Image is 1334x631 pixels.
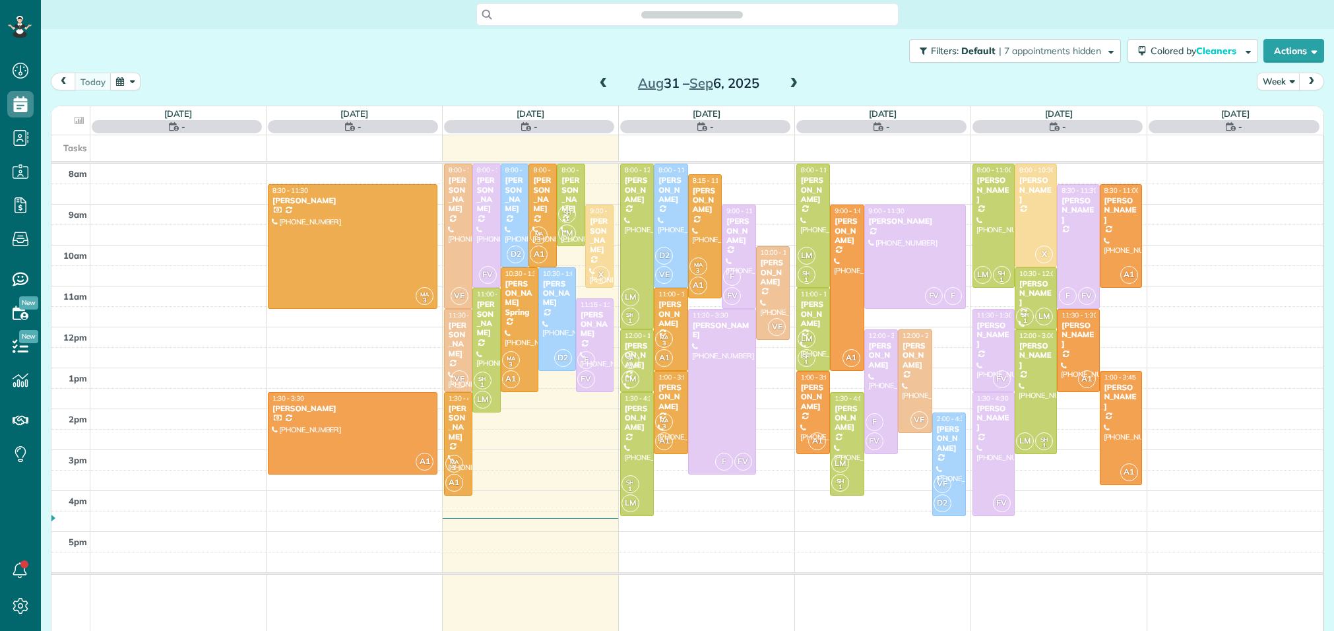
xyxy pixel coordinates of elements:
span: 8:30 - 11:30 [1062,186,1097,195]
span: D2 [554,349,572,367]
span: - [534,120,538,133]
span: 11:00 - 2:00 [477,290,513,298]
span: SH [563,209,571,216]
span: 8:00 - 10:00 [561,166,597,174]
span: A1 [689,277,707,294]
span: 1:30 - 4:00 [449,394,480,403]
div: [PERSON_NAME] [1104,196,1138,224]
div: [PERSON_NAME] [505,176,525,214]
small: 1 [622,483,639,496]
span: - [710,120,714,133]
span: | 7 appointments hidden [999,45,1101,57]
div: [PERSON_NAME] Spring [505,279,534,317]
span: F [866,413,883,431]
span: 10am [63,250,87,261]
h2: 31 – 6, 2025 [616,76,781,90]
span: MA [420,290,429,298]
span: 9am [69,209,87,220]
span: Search ZenMaid… [654,8,729,21]
div: [PERSON_NAME] [1019,279,1053,308]
span: 1:30 - 4:30 [977,394,1009,403]
small: 3 [530,234,547,246]
span: 11:30 - 1:30 [449,311,484,319]
span: Default [961,45,996,57]
div: [PERSON_NAME] [658,383,683,411]
div: [PHONE_NUMBER] [624,382,650,401]
span: SH [837,477,844,484]
span: VE [451,370,468,388]
div: [PERSON_NAME] [1019,341,1053,370]
span: 11:30 - 1:30 [1062,311,1097,319]
span: 10:00 - 12:15 [761,248,800,257]
div: [PERSON_NAME] [476,176,497,214]
span: 8:15 - 11:15 [693,176,728,185]
span: 1:30 - 4:30 [625,394,656,403]
span: A1 [416,453,433,471]
span: SH [626,479,634,486]
span: A1 [655,432,673,450]
span: VE [451,287,468,305]
span: 8:00 - 10:30 [533,166,569,174]
span: - [886,120,890,133]
div: [PERSON_NAME] [1019,176,1053,204]
span: A1 [808,432,826,450]
span: A1 [530,246,548,263]
span: A1 [1120,266,1138,284]
span: D2 [507,246,524,263]
div: [PERSON_NAME] [476,300,497,338]
span: VE [768,318,786,336]
div: [PERSON_NAME] [868,216,962,226]
button: Actions [1263,39,1324,63]
span: 9:00 - 1:00 [835,207,866,215]
span: MA [660,333,668,341]
span: FV [925,287,943,305]
span: 11:30 - 3:30 [693,311,728,319]
small: 1 [622,358,639,371]
span: SH [478,375,486,382]
span: SH [998,269,1005,277]
div: [PERSON_NAME] [726,216,751,245]
span: LM [621,288,639,306]
small: 1 [798,274,815,286]
div: [PERSON_NAME] [692,186,718,215]
span: LM [558,224,576,242]
span: Cleaners [1196,45,1238,57]
a: [DATE] [1045,108,1073,119]
button: prev [51,73,76,90]
div: [PERSON_NAME] [692,321,752,340]
span: 11am [63,291,87,302]
span: FV [1078,287,1096,305]
span: SH [802,269,810,277]
a: [DATE] [340,108,369,119]
span: LM [621,370,639,388]
span: LM [974,266,992,284]
button: Filters: Default | 7 appointments hidden [909,39,1121,63]
span: LM [1035,308,1053,325]
span: SH [802,352,810,360]
span: 2pm [69,414,87,424]
span: FV [993,494,1011,512]
div: [PERSON_NAME] [976,321,1011,349]
small: 3 [656,337,672,350]
span: 12:00 - 3:00 [1019,331,1055,340]
span: VE [910,411,928,429]
span: D2 [934,494,951,512]
span: - [358,120,362,133]
small: 1 [474,379,491,391]
span: - [1238,120,1242,133]
span: 8:30 - 11:00 [1104,186,1140,195]
small: 3 [690,265,707,277]
small: 1 [622,315,639,327]
small: 1 [559,213,575,226]
div: [PERSON_NAME] [1104,383,1138,411]
div: [PERSON_NAME] [868,341,894,370]
small: 3 [656,420,672,433]
div: [PERSON_NAME] [624,176,650,204]
div: [PERSON_NAME] [834,216,860,245]
div: [PERSON_NAME] [580,310,610,339]
span: 1pm [69,373,87,383]
span: 11:00 - 1:00 [801,290,837,298]
span: A1 [1078,370,1096,388]
span: LM [798,330,815,348]
span: LM [1016,432,1034,450]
